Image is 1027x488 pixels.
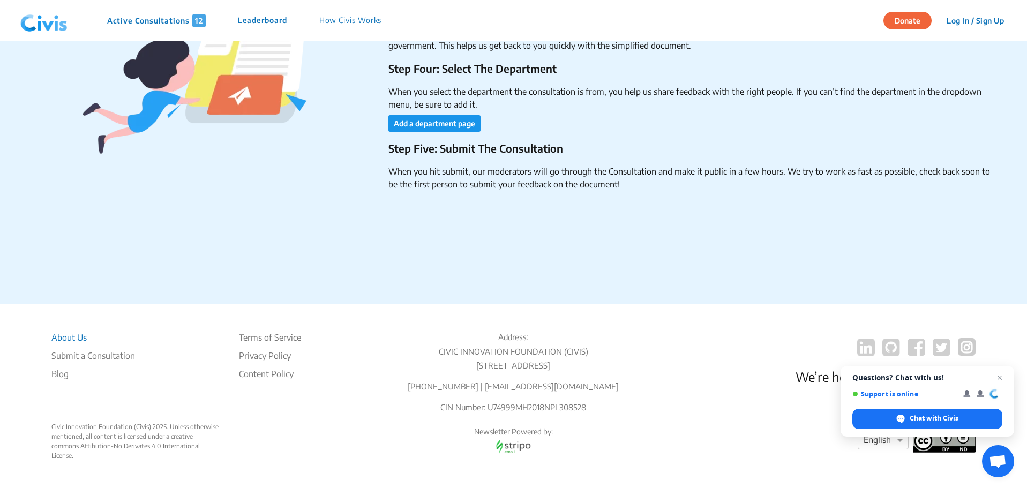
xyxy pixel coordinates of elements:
[389,426,639,437] p: Newsletter Powered by:
[51,422,220,461] div: Civic Innovation Foundation (Civis) 2025. Unless otherwise mentioned, all content is licensed und...
[239,367,301,380] li: Content Policy
[388,61,995,77] p: Step Four: Select The Department
[239,331,301,344] li: Terms of Service
[238,14,287,27] p: Leaderboard
[388,140,995,156] p: Step Five: Submit The Consultation
[389,346,639,358] p: CIVIC INNOVATION FOUNDATION (CIVIS)
[51,349,135,362] li: Submit a Consultation
[852,390,956,398] span: Support is online
[388,165,995,191] li: When you hit submit, our moderators will go through the Consultation and make it public in a few ...
[51,331,135,344] li: About Us
[913,430,976,453] img: footer logo
[982,445,1014,477] div: Open chat
[852,373,1002,382] span: Questions? Chat with us!
[192,14,206,27] span: 12
[389,380,639,393] p: [PHONE_NUMBER] | [EMAIL_ADDRESS][DOMAIN_NAME]
[389,331,639,343] p: Address:
[319,14,382,27] p: How Civis Works
[389,359,639,372] p: [STREET_ADDRESS]
[389,401,639,414] p: CIN Number: U74999MH2018NPL308528
[388,85,995,111] li: When you select the department the consultation is from, you help us share feedback with the righ...
[16,5,72,37] img: navlogo.png
[239,349,301,362] li: Privacy Policy
[883,14,940,25] a: Donate
[940,12,1011,29] button: Log In / Sign Up
[993,371,1006,384] span: Close chat
[910,414,958,423] span: Chat with Civis
[107,14,206,27] p: Active Consultations
[491,437,536,456] img: stripo email logo
[883,12,932,29] button: Donate
[388,115,481,132] button: Add a department page
[796,367,976,386] p: We’re here to help.
[852,409,1002,429] div: Chat with Civis
[51,367,135,380] a: Blog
